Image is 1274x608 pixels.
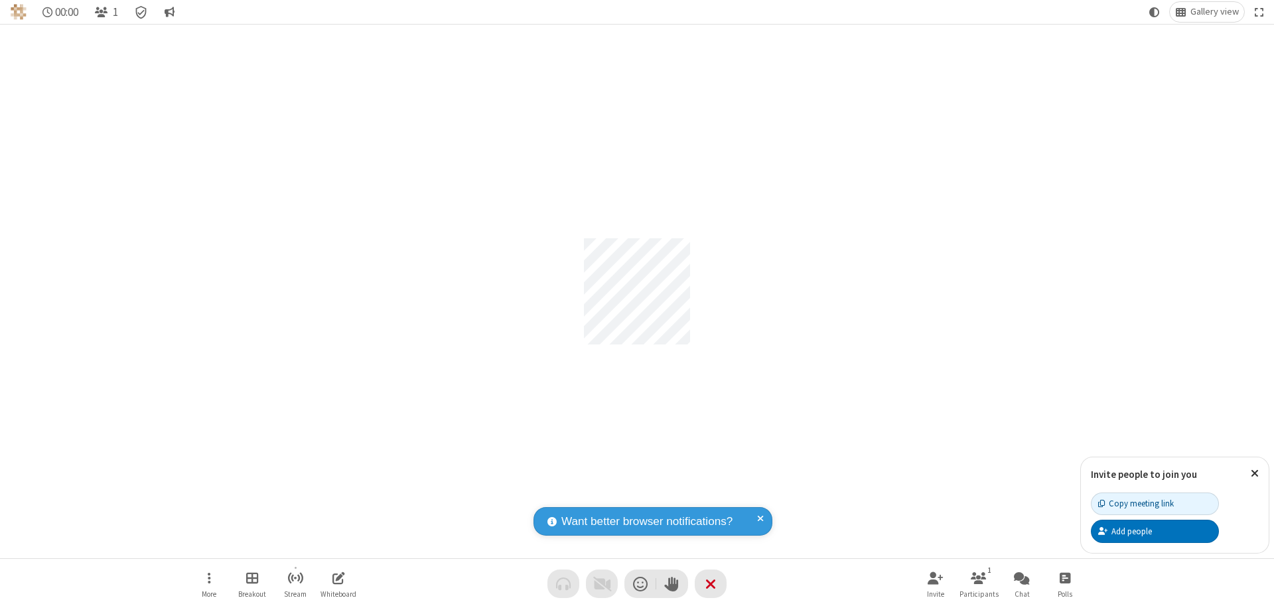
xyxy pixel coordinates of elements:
[89,2,123,22] button: Open participant list
[189,565,229,603] button: Open menu
[695,570,727,598] button: End or leave meeting
[656,570,688,598] button: Raise hand
[159,2,180,22] button: Conversation
[927,590,944,598] span: Invite
[1190,7,1239,17] span: Gallery view
[1241,457,1269,490] button: Close popover
[984,564,995,576] div: 1
[275,565,315,603] button: Start streaming
[586,570,618,598] button: Video
[11,4,27,20] img: QA Selenium DO NOT DELETE OR CHANGE
[318,565,358,603] button: Open shared whiteboard
[624,570,656,598] button: Send a reaction
[1002,565,1042,603] button: Open chat
[1170,2,1244,22] button: Change layout
[561,513,733,530] span: Want better browser notifications?
[129,2,154,22] div: Meeting details Encryption enabled
[916,565,955,603] button: Invite participants (⌘+Shift+I)
[1058,590,1072,598] span: Polls
[37,2,84,22] div: Timer
[113,6,118,19] span: 1
[1249,2,1269,22] button: Fullscreen
[1091,520,1219,542] button: Add people
[232,565,272,603] button: Manage Breakout Rooms
[55,6,78,19] span: 00:00
[1098,497,1174,510] div: Copy meeting link
[1045,565,1085,603] button: Open poll
[1091,493,1219,515] button: Copy meeting link
[1015,590,1030,598] span: Chat
[1144,2,1165,22] button: Using system theme
[320,590,356,598] span: Whiteboard
[959,565,999,603] button: Open participant list
[1091,468,1197,481] label: Invite people to join you
[202,590,216,598] span: More
[547,570,579,598] button: Audio problem - check your Internet connection or call by phone
[284,590,307,598] span: Stream
[959,590,999,598] span: Participants
[238,590,266,598] span: Breakout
